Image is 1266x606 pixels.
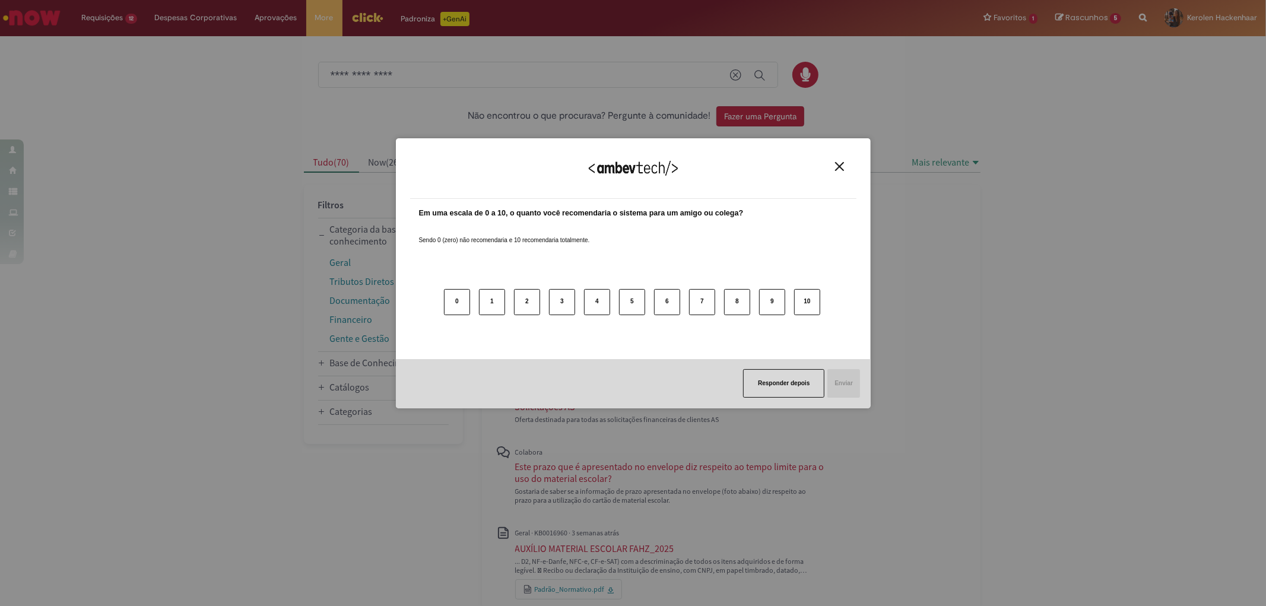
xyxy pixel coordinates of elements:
[689,289,715,315] button: 7
[835,162,844,171] img: Close
[514,289,540,315] button: 2
[619,289,645,315] button: 5
[584,289,610,315] button: 4
[743,369,824,398] button: Responder depois
[589,161,678,176] img: Logo Ambevtech
[419,208,744,219] label: Em uma escala de 0 a 10, o quanto você recomendaria o sistema para um amigo ou colega?
[654,289,680,315] button: 6
[832,161,848,172] button: Close
[794,289,820,315] button: 10
[759,289,785,315] button: 9
[549,289,575,315] button: 3
[444,289,470,315] button: 0
[479,289,505,315] button: 1
[419,222,590,245] label: Sendo 0 (zero) não recomendaria e 10 recomendaria totalmente.
[724,289,750,315] button: 8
